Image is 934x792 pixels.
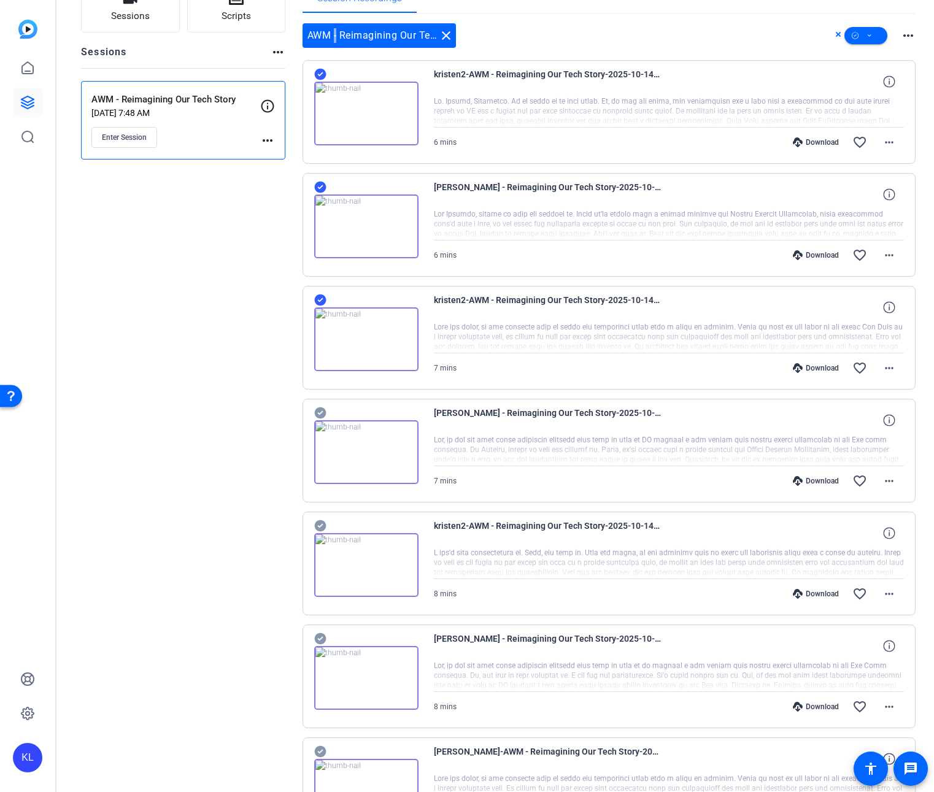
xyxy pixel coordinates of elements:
span: 8 mins [434,702,457,711]
mat-icon: favorite_border [852,135,867,150]
img: thumb-nail [314,646,419,710]
mat-icon: close [439,28,453,43]
span: Sessions [111,9,150,23]
mat-icon: favorite_border [852,586,867,601]
mat-icon: favorite_border [852,699,867,714]
div: Download [787,476,845,486]
div: Download [787,589,845,599]
img: thumb-nail [314,307,419,371]
div: Download [787,250,845,260]
mat-icon: more_horiz [882,586,897,601]
mat-icon: message [903,761,918,776]
div: Download [787,702,845,712]
mat-icon: accessibility [863,761,878,776]
div: Download [787,137,845,147]
div: Download [787,363,845,373]
mat-icon: more_horiz [882,361,897,375]
span: 7 mins [434,364,457,372]
span: Enter Session [102,133,147,142]
img: thumb-nail [314,82,419,145]
span: [PERSON_NAME] - Reimagining Our Tech Story-2025-10-14-14-44-32-452-0 [434,631,661,661]
span: [PERSON_NAME]-AWM - Reimagining Our Tech Story-2025-10-14-14-25-31-233-1 [434,744,661,774]
mat-icon: favorite_border [852,361,867,375]
h2: Sessions [81,45,127,68]
mat-icon: more_horiz [901,28,916,43]
mat-icon: favorite_border [852,474,867,488]
p: AWM - Reimagining Our Tech Story [91,93,260,107]
span: [PERSON_NAME] - Reimagining Our Tech Story-2025-10-14-15-07-09-081-0 [434,180,661,209]
mat-icon: more_horiz [882,135,897,150]
span: Scripts [222,9,251,23]
img: thumb-nail [314,420,419,484]
mat-icon: more_horiz [260,133,275,148]
div: AWM - Reimagining Our Tech Story [303,23,456,48]
span: kristen2-AWM - Reimagining Our Tech Story-2025-10-14-15-07-09-081-2 [434,67,661,96]
span: 8 mins [434,590,457,598]
img: blue-gradient.svg [18,20,37,39]
mat-icon: more_horiz [271,45,285,60]
div: KL [13,743,42,772]
span: 6 mins [434,251,457,260]
mat-icon: favorite_border [852,248,867,263]
span: 6 mins [434,138,457,147]
span: kristen2-AWM - Reimagining Our Tech Story-2025-10-14-14-44-32-452-2 [434,518,661,548]
mat-icon: more_horiz [882,248,897,263]
span: kristen2-AWM - Reimagining Our Tech Story-2025-10-14-14-55-08-556-2 [434,293,661,322]
span: [PERSON_NAME] - Reimagining Our Tech Story-2025-10-14-14-55-08-556-0 [434,406,661,435]
mat-icon: more_horiz [882,699,897,714]
img: thumb-nail [314,194,419,258]
img: thumb-nail [314,533,419,597]
mat-icon: more_horiz [882,474,897,488]
span: 7 mins [434,477,457,485]
button: Enter Session [91,127,157,148]
p: [DATE] 7:48 AM [91,108,260,118]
